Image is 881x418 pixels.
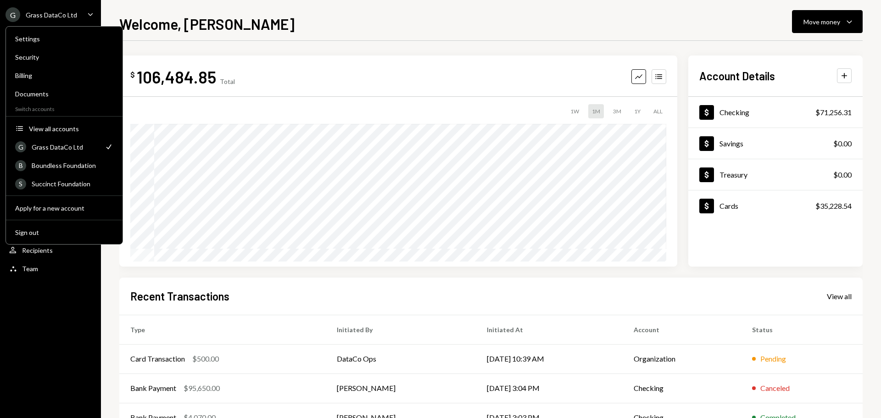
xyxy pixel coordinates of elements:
[10,200,119,217] button: Apply for a new account
[130,353,185,364] div: Card Transaction
[719,170,747,179] div: Treasury
[15,141,26,152] div: G
[326,315,475,344] th: Initiated By
[623,315,741,344] th: Account
[10,30,119,47] a: Settings
[10,49,119,65] a: Security
[29,125,113,133] div: View all accounts
[719,201,738,210] div: Cards
[119,315,326,344] th: Type
[476,315,623,344] th: Initiated At
[650,104,666,118] div: ALL
[22,246,53,254] div: Recipients
[688,128,863,159] a: Savings$0.00
[6,260,95,277] a: Team
[803,17,840,27] div: Move money
[476,344,623,373] td: [DATE] 10:39 AM
[10,224,119,241] button: Sign out
[567,104,583,118] div: 1W
[130,289,229,304] h2: Recent Transactions
[15,35,113,43] div: Settings
[719,139,743,148] div: Savings
[10,121,119,137] button: View all accounts
[10,175,119,192] a: SSuccinct Foundation
[623,373,741,403] td: Checking
[22,265,38,273] div: Team
[15,204,113,212] div: Apply for a new account
[184,383,220,394] div: $95,650.00
[6,104,123,112] div: Switch accounts
[815,201,852,212] div: $35,228.54
[827,292,852,301] div: View all
[15,90,113,98] div: Documents
[609,104,625,118] div: 3M
[220,78,235,85] div: Total
[326,344,475,373] td: DataCo Ops
[815,107,852,118] div: $71,256.31
[476,373,623,403] td: [DATE] 3:04 PM
[792,10,863,33] button: Move money
[15,160,26,171] div: B
[119,15,295,33] h1: Welcome, [PERSON_NAME]
[10,85,119,102] a: Documents
[688,97,863,128] a: Checking$71,256.31
[833,138,852,149] div: $0.00
[15,53,113,61] div: Security
[130,383,176,394] div: Bank Payment
[32,162,113,169] div: Boundless Foundation
[192,353,219,364] div: $500.00
[10,157,119,173] a: BBoundless Foundation
[15,178,26,189] div: S
[827,291,852,301] a: View all
[130,70,135,79] div: $
[699,68,775,84] h2: Account Details
[741,315,863,344] th: Status
[26,11,77,19] div: Grass DataCo Ltd
[137,67,216,87] div: 106,484.85
[688,190,863,221] a: Cards$35,228.54
[10,67,119,84] a: Billing
[688,159,863,190] a: Treasury$0.00
[588,104,604,118] div: 1M
[760,353,786,364] div: Pending
[32,180,113,188] div: Succinct Foundation
[6,242,95,258] a: Recipients
[15,72,113,79] div: Billing
[15,229,113,236] div: Sign out
[326,373,475,403] td: [PERSON_NAME]
[719,108,749,117] div: Checking
[6,7,20,22] div: G
[623,344,741,373] td: Organization
[833,169,852,180] div: $0.00
[760,383,790,394] div: Canceled
[630,104,644,118] div: 1Y
[32,143,99,151] div: Grass DataCo Ltd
